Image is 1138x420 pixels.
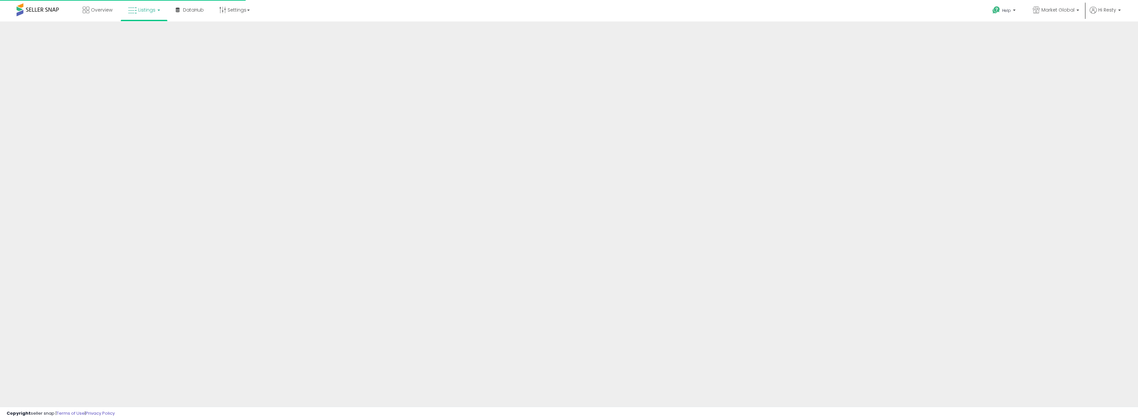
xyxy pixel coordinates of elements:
span: Market Global [1041,7,1074,13]
span: Overview [91,7,112,13]
span: Hi Resty [1098,7,1116,13]
span: Listings [138,7,155,13]
span: DataHub [183,7,204,13]
span: Help [1002,8,1011,13]
a: Help [987,1,1022,21]
i: Get Help [992,6,1000,14]
a: Hi Resty [1090,7,1121,21]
